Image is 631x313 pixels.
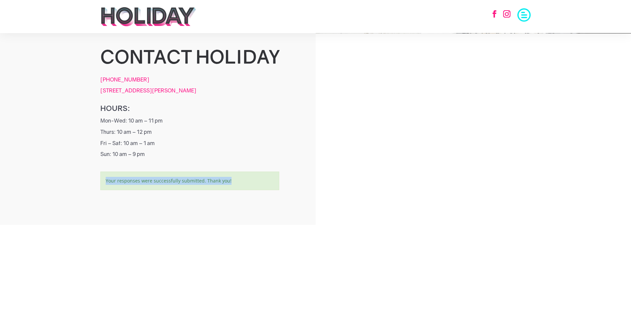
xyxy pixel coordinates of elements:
p: Sun: 10 am – 9 pm [100,151,299,163]
img: holiday-logo-black [100,7,197,26]
a: Follow on Instagram [500,7,514,21]
h6: Hours: [100,104,299,113]
p: Fri – Sat: 10 am – 1 am [100,140,299,152]
p: Mon-Wed: 10 am – 11 pm [100,118,299,129]
h1: Contact holiday [100,46,299,70]
a: Follow on Facebook [487,7,502,21]
p: Thurs: 10 am – 12 pm [100,129,299,140]
a: [STREET_ADDRESS][PERSON_NAME] [100,87,196,94]
a: [PHONE_NUMBER] [100,76,149,83]
div: Your responses were successfully submitted. Thank you! [100,172,279,190]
